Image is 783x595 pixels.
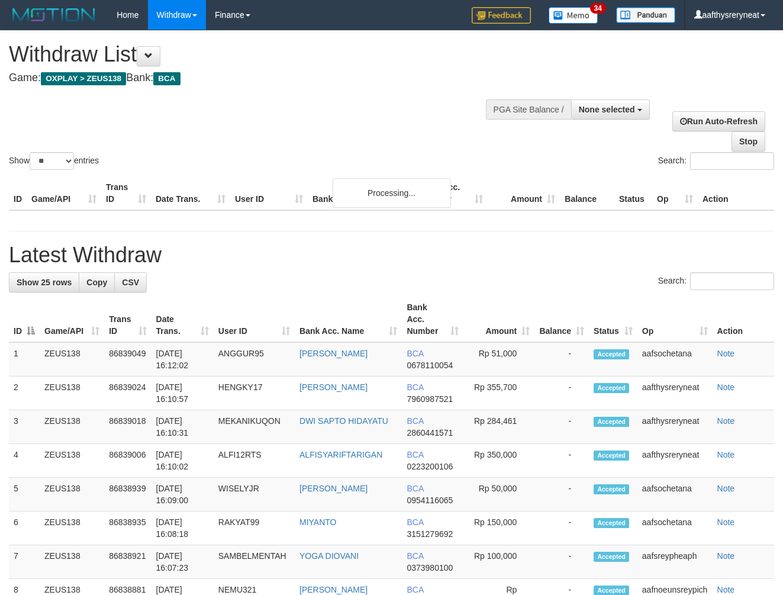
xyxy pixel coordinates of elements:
[463,545,535,579] td: Rp 100,000
[407,450,423,459] span: BCA
[534,512,589,545] td: -
[690,272,774,290] input: Search:
[152,377,214,410] td: [DATE] 16:10:57
[713,297,774,342] th: Action
[594,552,629,562] span: Accepted
[407,416,423,426] span: BCA
[9,478,40,512] td: 5
[402,297,463,342] th: Bank Acc. Number: activate to sort column ascending
[152,342,214,377] td: [DATE] 16:12:02
[40,377,104,410] td: ZEUS138
[407,394,453,404] span: Copy 7960987521 to clipboard
[717,450,735,459] a: Note
[104,444,151,478] td: 86839006
[589,297,637,342] th: Status: activate to sort column ascending
[9,342,40,377] td: 1
[152,297,214,342] th: Date Trans.: activate to sort column ascending
[407,462,453,471] span: Copy 0223200106 to clipboard
[472,7,531,24] img: Feedback.jpg
[594,451,629,461] span: Accepted
[9,297,40,342] th: ID: activate to sort column descending
[534,545,589,579] td: -
[415,176,488,210] th: Bank Acc. Number
[637,342,713,377] td: aafsochetana
[534,377,589,410] td: -
[40,410,104,444] td: ZEUS138
[214,377,295,410] td: HENGKY17
[463,410,535,444] td: Rp 284,461
[214,444,295,478] td: ALFI12RTS
[534,444,589,478] td: -
[463,342,535,377] td: Rp 51,000
[40,512,104,545] td: ZEUS138
[152,512,214,545] td: [DATE] 16:08:18
[214,410,295,444] td: MEKANIKUQON
[571,99,650,120] button: None selected
[299,517,337,527] a: MIYANTO
[560,176,614,210] th: Balance
[114,272,147,292] a: CSV
[101,176,151,210] th: Trans ID
[407,585,423,594] span: BCA
[717,517,735,527] a: Note
[594,349,629,359] span: Accepted
[534,342,589,377] td: -
[214,545,295,579] td: SAMBELMENTAH
[658,272,774,290] label: Search:
[40,545,104,579] td: ZEUS138
[407,517,423,527] span: BCA
[40,478,104,512] td: ZEUS138
[104,377,151,410] td: 86839024
[614,176,652,210] th: Status
[151,176,230,210] th: Date Trans.
[717,349,735,358] a: Note
[9,377,40,410] td: 2
[637,478,713,512] td: aafsochetana
[463,478,535,512] td: Rp 50,000
[717,416,735,426] a: Note
[153,72,180,85] span: BCA
[104,297,151,342] th: Trans ID: activate to sort column ascending
[9,6,99,24] img: MOTION_logo.png
[9,272,79,292] a: Show 25 rows
[104,478,151,512] td: 86838939
[9,410,40,444] td: 3
[463,297,535,342] th: Amount: activate to sort column ascending
[214,342,295,377] td: ANGGUR95
[594,383,629,393] span: Accepted
[9,243,774,267] h1: Latest Withdraw
[672,111,765,131] a: Run Auto-Refresh
[717,551,735,561] a: Note
[658,152,774,170] label: Search:
[308,176,415,210] th: Bank Acc. Name
[534,410,589,444] td: -
[594,484,629,494] span: Accepted
[717,382,735,392] a: Note
[230,176,308,210] th: User ID
[40,444,104,478] td: ZEUS138
[27,176,101,210] th: Game/API
[407,349,423,358] span: BCA
[407,484,423,493] span: BCA
[152,478,214,512] td: [DATE] 16:09:00
[214,297,295,342] th: User ID: activate to sort column ascending
[407,382,423,392] span: BCA
[407,361,453,370] span: Copy 0678110054 to clipboard
[9,512,40,545] td: 6
[30,152,74,170] select: Showentries
[637,297,713,342] th: Op: activate to sort column ascending
[590,3,606,14] span: 34
[9,176,27,210] th: ID
[122,278,139,287] span: CSV
[698,176,774,210] th: Action
[79,272,115,292] a: Copy
[637,377,713,410] td: aafthysreryneat
[717,484,735,493] a: Note
[152,410,214,444] td: [DATE] 16:10:31
[637,444,713,478] td: aafthysreryneat
[40,342,104,377] td: ZEUS138
[637,545,713,579] td: aafsreypheaph
[652,176,698,210] th: Op
[104,410,151,444] td: 86839018
[463,444,535,478] td: Rp 350,000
